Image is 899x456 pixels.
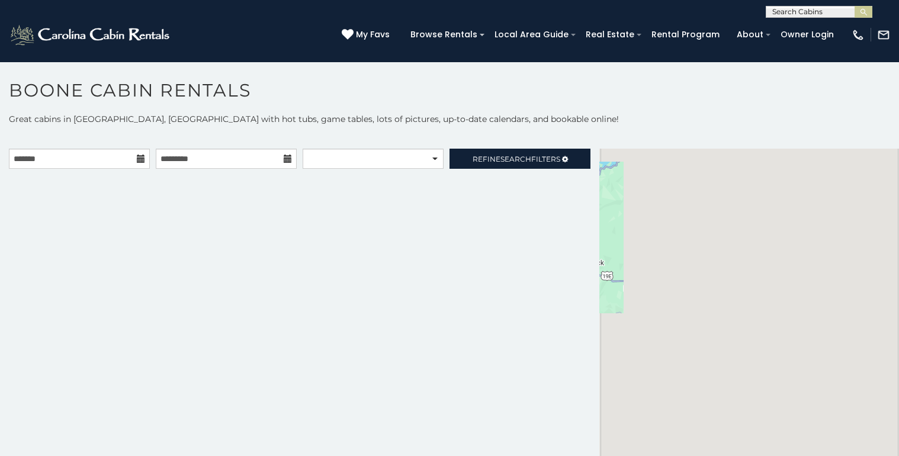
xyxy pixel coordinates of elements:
[775,25,840,44] a: Owner Login
[646,25,725,44] a: Rental Program
[852,28,865,41] img: phone-regular-white.png
[500,155,531,163] span: Search
[731,25,769,44] a: About
[449,149,590,169] a: RefineSearchFilters
[342,28,393,41] a: My Favs
[404,25,483,44] a: Browse Rentals
[877,28,890,41] img: mail-regular-white.png
[356,28,390,41] span: My Favs
[473,155,560,163] span: Refine Filters
[489,25,574,44] a: Local Area Guide
[9,23,173,47] img: White-1-2.png
[580,25,640,44] a: Real Estate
